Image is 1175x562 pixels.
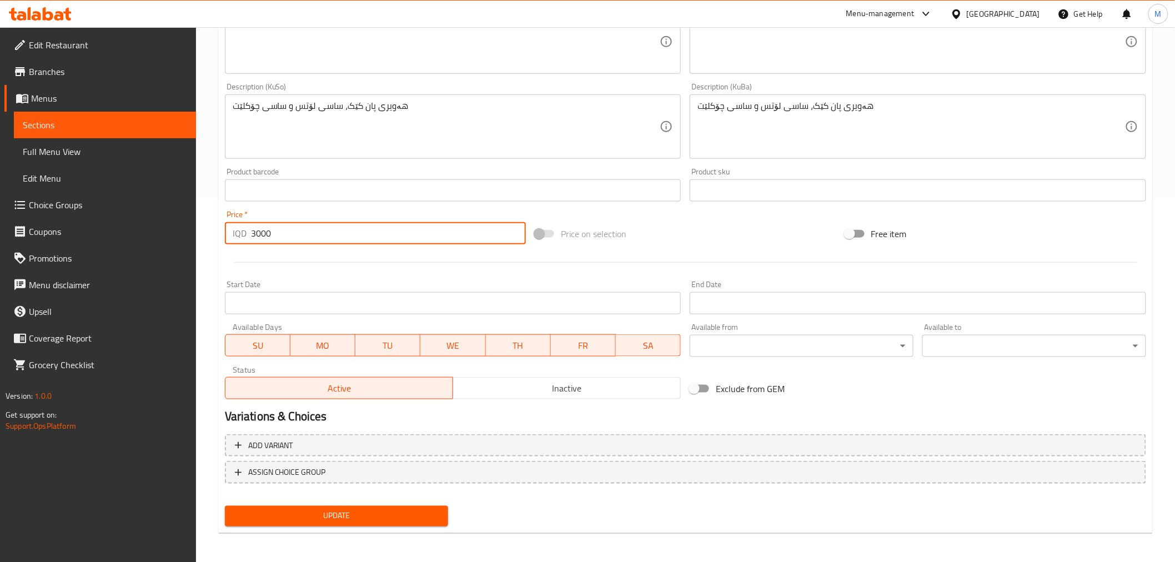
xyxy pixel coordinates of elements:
[14,112,196,138] a: Sections
[248,465,326,479] span: ASSIGN CHOICE GROUP
[360,338,416,354] span: TU
[23,118,187,132] span: Sections
[690,179,1146,202] input: Please enter product sku
[225,461,1146,484] button: ASSIGN CHOICE GROUP
[29,225,187,238] span: Coupons
[248,439,293,453] span: Add variant
[4,32,196,58] a: Edit Restaurant
[230,380,449,397] span: Active
[29,305,187,318] span: Upsell
[690,335,913,357] div: ​
[551,334,616,357] button: FR
[620,338,676,354] span: SA
[1155,8,1162,20] span: M
[295,338,351,354] span: MO
[230,338,286,354] span: SU
[6,389,33,403] span: Version:
[486,334,551,357] button: TH
[871,227,907,240] span: Free item
[967,8,1040,20] div: [GEOGRAPHIC_DATA]
[4,325,196,352] a: Coverage Report
[6,419,76,433] a: Support.OpsPlatform
[453,377,681,399] button: Inactive
[23,145,187,158] span: Full Menu View
[4,85,196,112] a: Menus
[490,338,546,354] span: TH
[555,338,611,354] span: FR
[225,334,290,357] button: SU
[31,92,187,105] span: Menus
[697,16,1125,68] textarea: عجينة بان كيك، صلصة لوتس وصلصة شوكولاتة
[922,335,1146,357] div: ​
[561,227,626,240] span: Price on selection
[4,58,196,85] a: Branches
[14,165,196,192] a: Edit Menu
[355,334,420,357] button: TU
[846,7,915,21] div: Menu-management
[233,227,247,240] p: IQD
[251,222,526,244] input: Please enter price
[233,101,660,153] textarea: هەویری پان کێک، ساسی لۆتس و ساسی چۆکلێت
[458,380,676,397] span: Inactive
[4,272,196,298] a: Menu disclaimer
[234,509,440,523] span: Update
[4,192,196,218] a: Choice Groups
[4,218,196,245] a: Coupons
[225,434,1146,457] button: Add variant
[697,101,1125,153] textarea: هەویری پان کێک، ساسی لۆتس و ساسی چۆکلێت
[233,16,660,68] textarea: Pancake dough, lotus sauce and chocolate sauce
[225,506,449,526] button: Update
[29,358,187,372] span: Grocery Checklist
[225,408,1146,425] h2: Variations & Choices
[29,65,187,78] span: Branches
[29,332,187,345] span: Coverage Report
[14,138,196,165] a: Full Menu View
[225,179,681,202] input: Please enter product barcode
[29,278,187,292] span: Menu disclaimer
[420,334,485,357] button: WE
[4,298,196,325] a: Upsell
[6,408,57,422] span: Get support on:
[4,352,196,378] a: Grocery Checklist
[29,38,187,52] span: Edit Restaurant
[225,377,453,399] button: Active
[290,334,355,357] button: MO
[29,198,187,212] span: Choice Groups
[29,252,187,265] span: Promotions
[616,334,681,357] button: SA
[716,382,785,395] span: Exclude from GEM
[34,389,52,403] span: 1.0.0
[425,338,481,354] span: WE
[23,172,187,185] span: Edit Menu
[4,245,196,272] a: Promotions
